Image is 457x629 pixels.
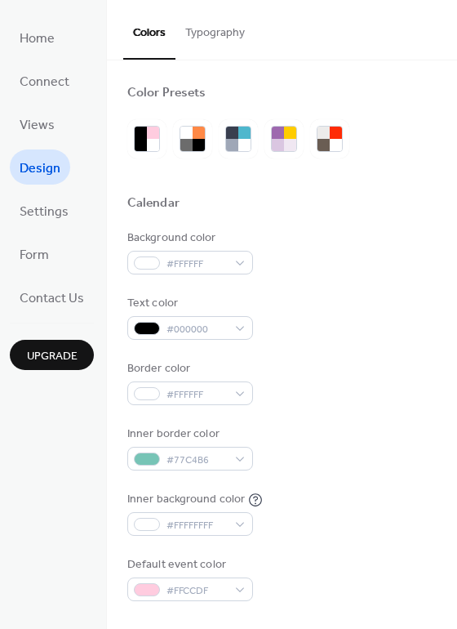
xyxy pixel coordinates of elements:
a: Home [10,20,64,55]
span: Design [20,156,60,181]
span: Settings [20,199,69,225]
span: Views [20,113,55,138]
div: Calendar [127,195,180,212]
span: #FFCCDF [166,582,227,600]
a: Views [10,106,64,141]
a: Form [10,236,59,271]
div: Default event color [127,556,250,573]
div: Inner border color [127,426,250,443]
span: Contact Us [20,286,84,311]
span: Home [20,26,55,51]
div: Text color [127,295,250,312]
a: Settings [10,193,78,228]
span: Connect [20,69,69,95]
span: #FFFFFF [166,256,227,273]
span: #FFFFFF [166,386,227,404]
a: Design [10,149,70,185]
span: #000000 [166,321,227,338]
span: Upgrade [27,348,78,365]
div: Border color [127,360,250,377]
span: Form [20,243,49,268]
div: Background color [127,230,250,247]
div: Color Presets [127,85,206,102]
span: #FFFFFFFF [166,517,227,534]
a: Contact Us [10,279,94,314]
a: Connect [10,63,79,98]
button: Upgrade [10,340,94,370]
div: Inner background color [127,491,245,508]
span: #77C4B6 [166,452,227,469]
